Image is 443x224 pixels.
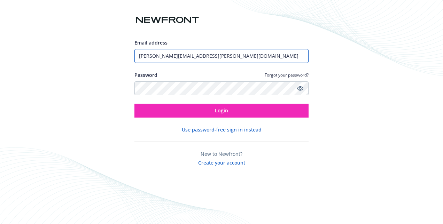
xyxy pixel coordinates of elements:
[201,151,242,157] span: New to Newfront?
[134,14,200,26] img: Newfront logo
[182,126,262,133] button: Use password-free sign in instead
[134,49,309,63] input: Enter your email
[265,72,309,78] a: Forgot your password?
[198,158,245,166] button: Create your account
[134,104,309,118] button: Login
[134,81,309,95] input: Enter your password
[296,84,304,93] a: Show password
[134,39,168,46] span: Email address
[215,107,228,114] span: Login
[134,71,157,79] label: Password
